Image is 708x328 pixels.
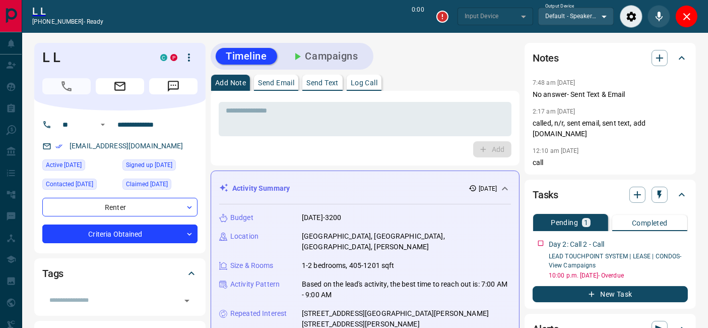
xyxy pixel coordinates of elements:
[302,260,395,271] p: 1-2 bedrooms, 405-1201 sqft
[42,261,198,286] div: Tags
[584,219,588,226] p: 1
[180,294,194,308] button: Open
[281,48,368,65] button: Campaigns
[122,159,198,174] div: Wed May 08 2024
[55,143,62,150] svg: Email Verified
[551,219,578,226] p: Pending
[46,179,93,189] span: Contacted [DATE]
[620,5,642,28] div: Audio Settings
[549,271,688,280] p: 10:00 p.m. [DATE] - Overdue
[545,3,574,10] label: Output Device
[258,79,294,86] p: Send Email
[675,5,698,28] div: Close
[170,54,177,61] div: property.ca
[533,118,688,139] p: called, n/r, sent email, sent text, add [DOMAIN_NAME]
[97,119,109,131] button: Open
[42,78,91,94] span: Call
[230,231,259,242] p: Location
[549,239,605,250] p: Day 2: Call 2 - Call
[126,160,172,170] span: Signed up [DATE]
[42,179,117,193] div: Sat Jul 19 2025
[302,279,511,300] p: Based on the lead's activity, the best time to reach out is: 7:00 AM - 9:00 AM
[533,286,688,302] button: New Task
[230,279,280,290] p: Activity Pattern
[538,8,614,25] div: Default - Speakers (Logi USB Headset)
[351,79,377,86] p: Log Call
[32,17,103,26] p: [PHONE_NUMBER] -
[149,78,198,94] span: Message
[122,179,198,193] div: Mon Apr 28 2025
[533,108,575,115] p: 2:17 am [DATE]
[42,159,117,174] div: Fri May 02 2025
[306,79,339,86] p: Send Text
[533,183,688,207] div: Tasks
[96,78,144,94] span: Email
[533,79,575,86] p: 7:48 am [DATE]
[215,79,246,86] p: Add Note
[42,198,198,216] div: Renter
[126,179,168,189] span: Claimed [DATE]
[648,5,670,28] div: Mute
[160,54,167,61] div: condos.ca
[42,49,145,66] h1: L L
[302,212,341,223] p: [DATE]-3200
[302,231,511,252] p: [GEOGRAPHIC_DATA], [GEOGRAPHIC_DATA], [GEOGRAPHIC_DATA], [PERSON_NAME]
[230,212,253,223] p: Budget
[533,89,688,100] p: No answer- Sent Text & Email
[533,50,559,66] h2: Notes
[87,18,104,25] span: ready
[549,253,682,269] a: LEAD TOUCHPOINT SYSTEM | LEASE | CONDOS- View Campaigns
[232,183,290,194] p: Activity Summary
[632,220,668,227] p: Completed
[533,46,688,70] div: Notes
[533,147,579,154] p: 12:10 am [DATE]
[32,5,103,17] a: L L
[230,308,287,319] p: Repeated Interest
[42,225,198,243] div: Criteria Obtained
[46,160,82,170] span: Active [DATE]
[42,265,63,282] h2: Tags
[533,187,558,203] h2: Tasks
[70,142,183,150] a: [EMAIL_ADDRESS][DOMAIN_NAME]
[479,184,497,193] p: [DATE]
[219,179,511,198] div: Activity Summary[DATE]
[216,48,277,65] button: Timeline
[230,260,274,271] p: Size & Rooms
[533,157,688,168] p: call
[412,5,424,28] p: 0:00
